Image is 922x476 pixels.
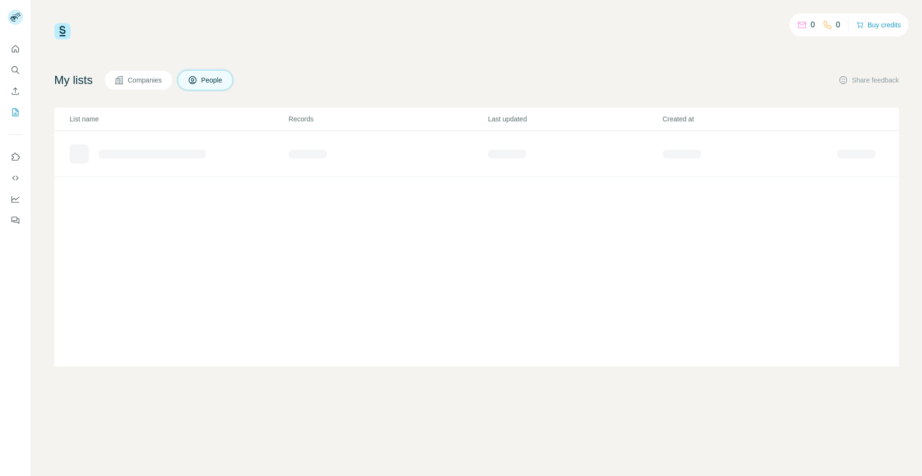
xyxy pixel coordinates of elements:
p: Records [289,114,487,124]
span: Companies [128,75,163,85]
h4: My lists [54,72,93,88]
img: Surfe Logo [54,23,71,39]
span: People [201,75,223,85]
p: Created at [663,114,836,124]
p: List name [70,114,288,124]
button: Buy credits [856,18,901,32]
p: Last updated [488,114,661,124]
button: Feedback [8,212,23,229]
p: 0 [811,19,815,31]
button: Use Surfe API [8,169,23,187]
button: Quick start [8,40,23,58]
button: Enrich CSV [8,83,23,100]
button: Dashboard [8,190,23,208]
button: Search [8,61,23,79]
button: Use Surfe on LinkedIn [8,148,23,166]
button: My lists [8,104,23,121]
button: Share feedback [838,75,899,85]
p: 0 [836,19,840,31]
